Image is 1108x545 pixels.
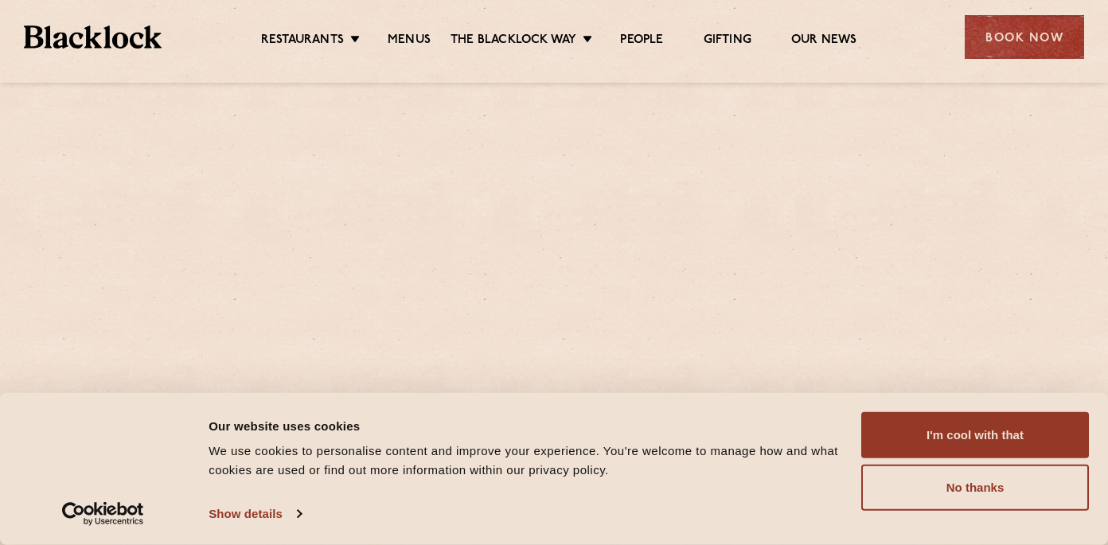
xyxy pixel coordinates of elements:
[209,416,843,435] div: Our website uses cookies
[24,25,162,49] img: BL_Textured_Logo-footer-cropped.svg
[33,502,173,526] a: Usercentrics Cookiebot - opens in a new window
[209,442,843,480] div: We use cookies to personalise content and improve your experience. You're welcome to manage how a...
[861,465,1089,511] button: No thanks
[388,33,431,50] a: Menus
[704,33,751,50] a: Gifting
[791,33,857,50] a: Our News
[965,15,1084,59] div: Book Now
[209,502,301,526] a: Show details
[620,33,663,50] a: People
[861,412,1089,458] button: I'm cool with that
[451,33,576,50] a: The Blacklock Way
[261,33,344,50] a: Restaurants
